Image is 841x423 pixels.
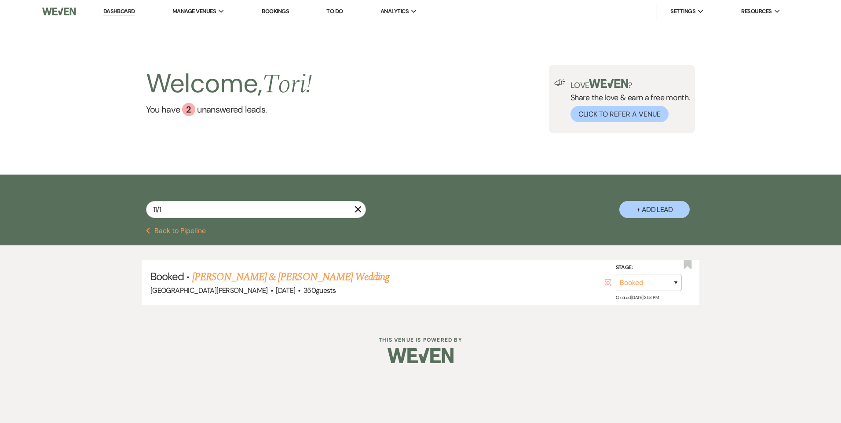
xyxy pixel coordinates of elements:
img: Weven Logo [388,340,453,371]
span: Manage Venues [172,7,216,16]
a: To Do [326,7,343,15]
img: weven-logo-green.svg [589,79,628,88]
a: [PERSON_NAME] & [PERSON_NAME] Wedding [192,269,389,285]
h2: Welcome, [146,65,312,103]
div: 2 [182,103,195,116]
div: Share the love & earn a free month. [565,79,690,122]
span: [DATE] [276,286,295,295]
button: + Add Lead [619,201,690,218]
button: Click to Refer a Venue [570,106,669,122]
button: Back to Pipeline [146,227,206,234]
p: Love ? [570,79,690,89]
span: 350 guests [303,286,336,295]
span: Analytics [380,7,409,16]
input: Search by name, event date, email address or phone number [146,201,366,218]
span: Settings [670,7,695,16]
a: Dashboard [103,7,135,16]
img: loud-speaker-illustration.svg [554,79,565,86]
span: Created: [DATE] 3:53 PM [616,295,658,300]
a: You have 2 unanswered leads. [146,103,312,116]
label: Stage: [616,263,682,273]
span: Resources [741,7,772,16]
img: Weven Logo [42,2,76,21]
span: Booked [150,270,184,283]
span: Tori ! [262,64,312,105]
span: [GEOGRAPHIC_DATA][PERSON_NAME] [150,286,268,295]
a: Bookings [262,7,289,15]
